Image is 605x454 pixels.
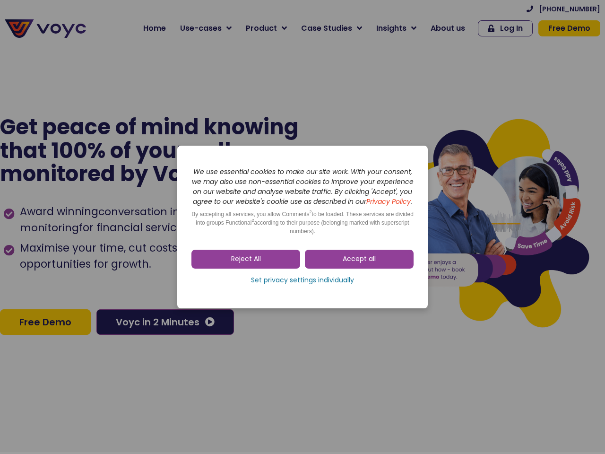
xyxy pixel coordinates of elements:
[310,210,312,214] sup: 2
[231,254,261,264] span: Reject All
[343,254,376,264] span: Accept all
[251,276,354,285] span: Set privacy settings individually
[366,197,411,206] a: Privacy Policy
[192,167,414,206] i: We use essential cookies to make our site work. With your consent, we may also use non-essential ...
[191,211,414,235] span: By accepting all services, you allow Comments to be loaded. These services are divided into group...
[191,250,300,269] a: Reject All
[305,250,414,269] a: Accept all
[251,218,254,223] sup: 2
[191,273,414,288] a: Set privacy settings individually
